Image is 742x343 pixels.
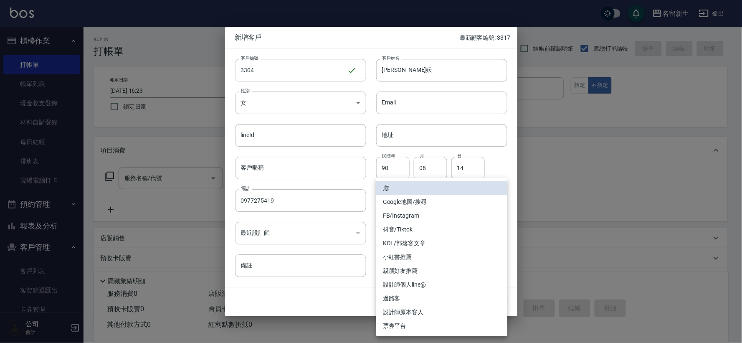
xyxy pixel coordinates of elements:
li: 小紅書推薦 [376,250,507,264]
em: 無 [383,184,389,193]
li: 過路客 [376,292,507,305]
li: FB/Instagram [376,209,507,223]
li: 設計師原本客人 [376,305,507,319]
li: 親朋好友推薦 [376,264,507,278]
li: 抖音/Tiktok [376,223,507,236]
li: 設計師個人line@ [376,278,507,292]
li: KOL/部落客文章 [376,236,507,250]
li: 票券平台 [376,319,507,333]
li: Google地圖/搜尋 [376,195,507,209]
